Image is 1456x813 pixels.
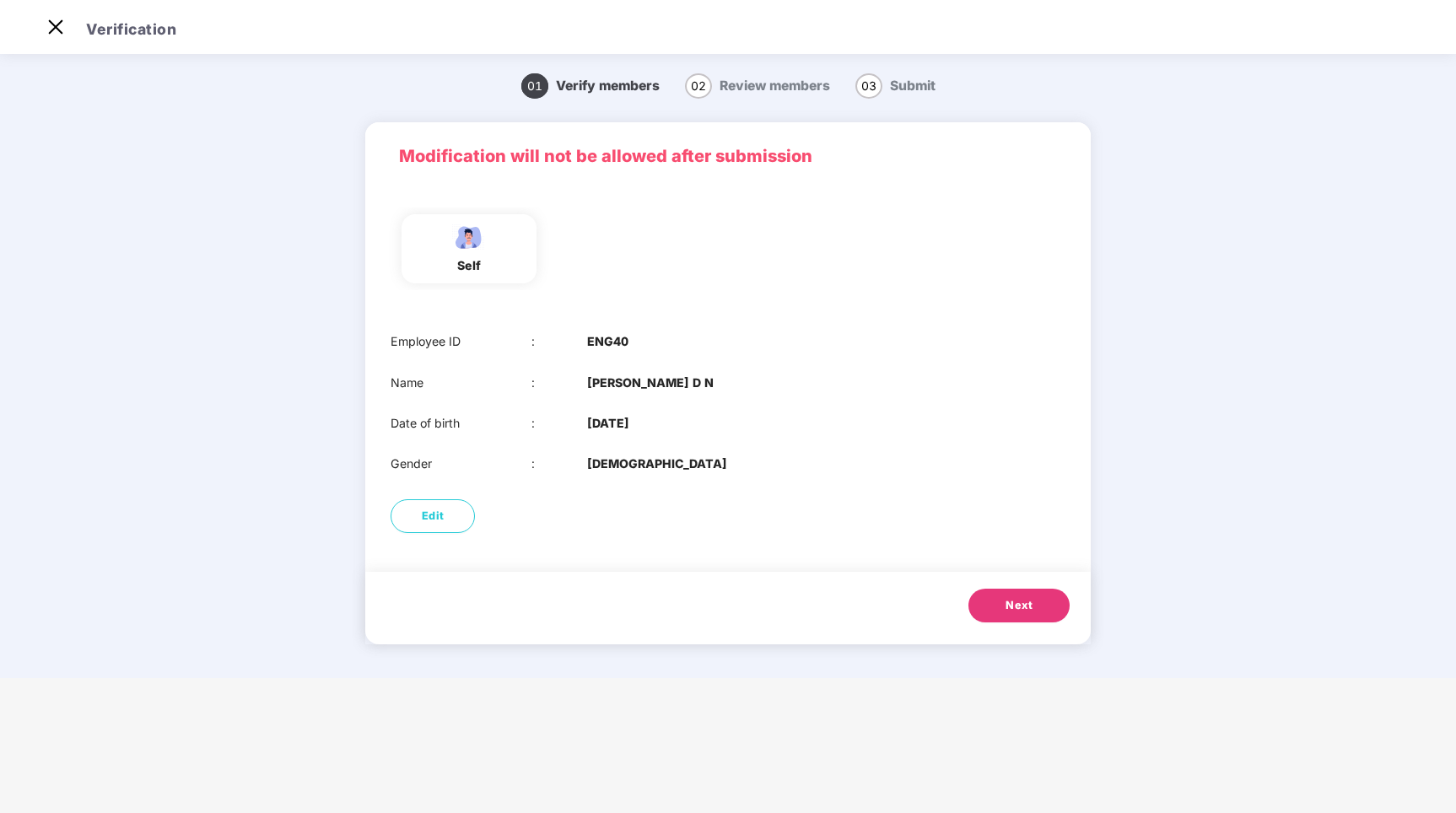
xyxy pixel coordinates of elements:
[448,256,490,275] div: self
[587,374,714,392] b: [PERSON_NAME] D N
[968,589,1070,622] button: Next
[391,455,531,473] div: Gender
[531,332,588,351] div: :
[531,374,588,392] div: :
[556,78,660,94] span: Verify members
[391,499,475,533] button: Edit
[391,332,531,351] div: Employee ID
[391,414,531,433] div: Date of birth
[531,414,588,433] div: :
[1006,597,1033,614] span: Next
[685,73,712,99] span: 02
[399,143,1057,170] p: Modification will not be allowed after submission
[587,455,727,473] b: [DEMOGRAPHIC_DATA]
[448,223,490,252] img: svg+xml;base64,PHN2ZyBpZD0iRW1wbG95ZWVfbWFsZSIgeG1sbnM9Imh0dHA6Ly93d3cudzMub3JnLzIwMDAvc3ZnIiB3aW...
[531,455,588,473] div: :
[890,78,936,94] span: Submit
[587,414,629,433] b: [DATE]
[422,508,445,525] span: Edit
[391,374,531,392] div: Name
[855,73,882,99] span: 03
[521,73,548,99] span: 01
[587,332,628,351] b: ENG40
[720,78,830,94] span: Review members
